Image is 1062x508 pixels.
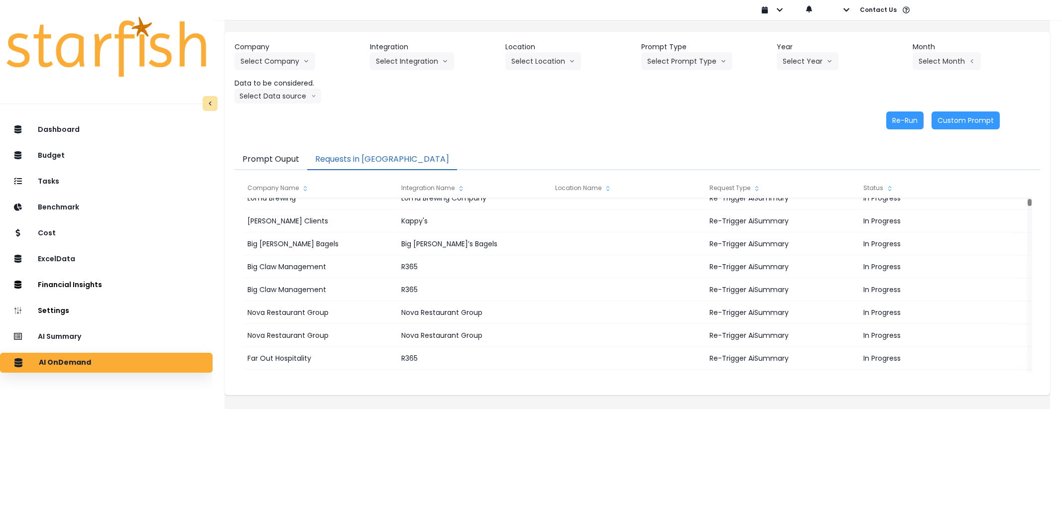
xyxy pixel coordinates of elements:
[242,232,396,255] div: Big [PERSON_NAME] Bagels
[301,185,309,193] svg: sort
[457,185,465,193] svg: sort
[311,91,316,101] svg: arrow down line
[932,111,1000,129] button: Custom Prompt
[242,187,396,209] div: Loma Brewing
[604,185,612,193] svg: sort
[396,187,550,209] div: Loma Brewing Company
[38,255,75,263] p: ExcelData
[38,203,79,211] p: Benchmark
[705,324,858,347] div: Re-Trigger AiSummary
[858,187,1012,209] div: In Progress
[753,185,761,193] svg: sort
[705,232,858,255] div: Re-Trigger AiSummary
[969,56,975,66] svg: arrow left line
[396,232,550,255] div: Big [PERSON_NAME]’s Bagels
[39,358,91,367] p: AI OnDemand
[505,52,581,70] button: Select Locationarrow down line
[858,278,1012,301] div: In Progress
[705,301,858,324] div: Re-Trigger AiSummary
[705,187,858,209] div: Re-Trigger AiSummary
[705,255,858,278] div: Re-Trigger AiSummary
[307,149,457,170] button: Requests in [GEOGRAPHIC_DATA]
[38,151,65,160] p: Budget
[858,301,1012,324] div: In Progress
[396,301,550,324] div: Nova Restaurant Group
[396,255,550,278] div: R365
[396,209,550,232] div: Kappy's
[396,370,550,393] div: R365
[858,178,1012,198] div: Status
[396,347,550,370] div: R365
[858,324,1012,347] div: In Progress
[720,56,726,66] svg: arrow down line
[858,347,1012,370] div: In Progress
[242,370,396,393] div: Far Out Hospitality
[396,278,550,301] div: R365
[886,111,924,129] button: Re-Run
[886,185,894,193] svg: sort
[242,301,396,324] div: Nova Restaurant Group
[242,209,396,232] div: [PERSON_NAME] Clients
[303,56,309,66] svg: arrow down line
[38,229,56,237] p: Cost
[641,52,732,70] button: Select Prompt Typearrow down line
[641,42,769,52] header: Prompt Type
[38,332,81,341] p: AI Summary
[370,52,454,70] button: Select Integrationarrow down line
[38,177,59,186] p: Tasks
[858,370,1012,393] div: In Progress
[235,89,321,103] button: Select Data sourcearrow down line
[505,42,633,52] header: Location
[242,347,396,370] div: Far Out Hospitality
[235,42,362,52] header: Company
[858,232,1012,255] div: In Progress
[235,78,362,89] header: Data to be considered.
[550,178,704,198] div: Location Name
[370,42,497,52] header: Integration
[242,255,396,278] div: Big Claw Management
[705,178,858,198] div: Request Type
[396,178,550,198] div: Integration Name
[242,278,396,301] div: Big Claw Management
[442,56,448,66] svg: arrow down line
[705,347,858,370] div: Re-Trigger AiSummary
[777,42,904,52] header: Year
[38,125,80,134] p: Dashboard
[242,324,396,347] div: Nova Restaurant Group
[235,149,307,170] button: Prompt Ouput
[242,178,396,198] div: Company Name
[235,52,315,70] button: Select Companyarrow down line
[705,278,858,301] div: Re-Trigger AiSummary
[705,209,858,232] div: Re-Trigger AiSummary
[858,255,1012,278] div: In Progress
[826,56,832,66] svg: arrow down line
[858,209,1012,232] div: In Progress
[913,42,1040,52] header: Month
[396,324,550,347] div: Nova Restaurant Group
[913,52,981,70] button: Select Montharrow left line
[569,56,575,66] svg: arrow down line
[777,52,838,70] button: Select Yeararrow down line
[705,370,858,393] div: Re-Trigger AiSummary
